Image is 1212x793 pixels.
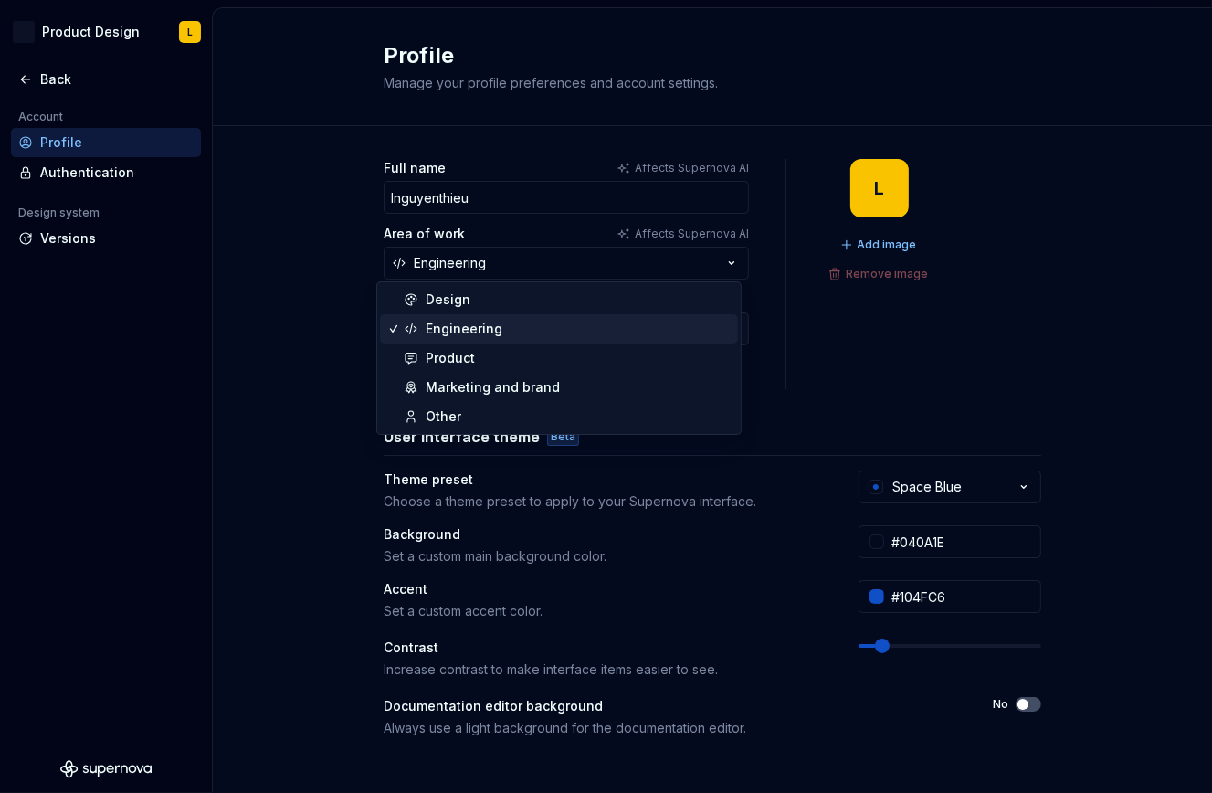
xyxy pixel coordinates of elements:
p: Affects Supernova AI [635,227,749,241]
div: Engineering [414,254,486,272]
div: Product [426,349,475,367]
a: Authentication [11,158,201,187]
label: Full name [384,159,446,177]
div: Increase contrast to make interface items easier to see. [384,661,826,679]
h2: Profile [384,41,1019,70]
div: N [13,21,35,43]
a: Versions [11,224,201,253]
div: Versions [40,229,194,248]
input: #FFFFFF [884,525,1041,558]
div: L [187,25,193,39]
div: Always use a light background for the documentation editor. [384,719,960,737]
div: Marketing and brand [426,378,560,396]
span: Manage your profile preferences and account settings. [384,75,718,90]
div: Beta [547,428,579,446]
button: Space Blue [859,471,1041,503]
div: Accent [384,580,826,598]
a: Profile [11,128,201,157]
div: Product Design [42,23,140,41]
div: Authentication [40,164,194,182]
div: L [875,181,885,196]
div: Design system [11,202,107,224]
div: Documentation editor background [384,697,960,715]
span: Add image [858,238,917,252]
svg: Supernova Logo [60,760,152,778]
h3: User interface theme [384,426,540,448]
div: Set a custom main background color. [384,547,826,566]
div: Set a custom accent color. [384,602,826,620]
div: Choose a theme preset to apply to your Supernova interface. [384,492,826,511]
button: Add image [835,232,925,258]
div: Back [40,70,194,89]
div: Other [426,407,461,426]
div: Account [11,106,70,128]
label: No [993,697,1008,712]
div: Space Blue [892,478,962,496]
div: Profile [40,133,194,152]
div: Theme preset [384,471,826,489]
a: Back [11,65,201,94]
p: Affects Supernova AI [635,161,749,175]
button: NProduct DesignL [4,12,208,52]
div: Design [426,291,470,309]
div: Engineering [426,320,502,338]
div: Background [384,525,826,544]
label: Area of work [384,225,465,243]
input: #104FC6 [884,580,1041,613]
div: Contrast [384,639,826,657]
